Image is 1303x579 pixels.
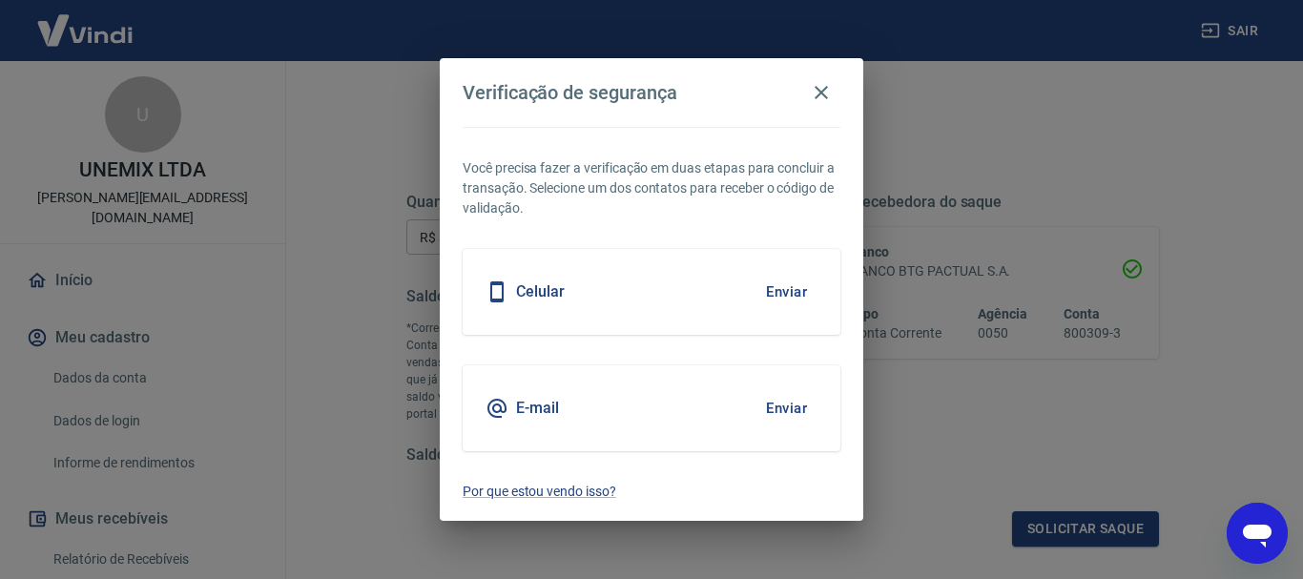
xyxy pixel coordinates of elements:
a: Por que estou vendo isso? [463,482,840,502]
p: Você precisa fazer a verificação em duas etapas para concluir a transação. Selecione um dos conta... [463,158,840,218]
button: Enviar [755,272,817,312]
iframe: Botão para abrir a janela de mensagens [1227,503,1288,564]
h5: Celular [516,282,565,301]
h4: Verificação de segurança [463,81,677,104]
h5: E-mail [516,399,559,418]
button: Enviar [755,388,817,428]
